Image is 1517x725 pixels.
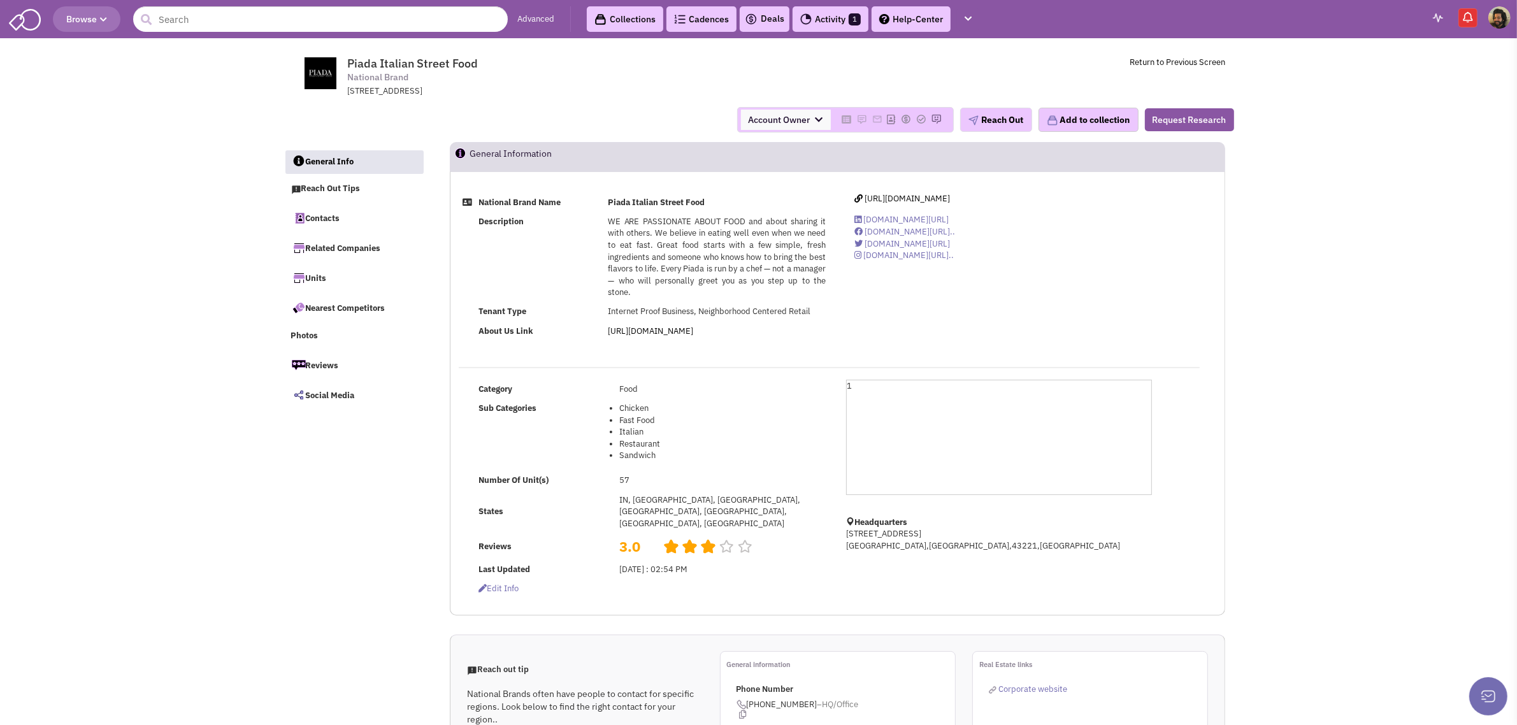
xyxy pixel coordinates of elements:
[587,6,663,32] a: Collections
[478,506,503,517] b: States
[879,14,889,24] img: help.png
[901,114,911,124] img: Please add to your accounts
[854,193,950,204] a: [URL][DOMAIN_NAME]
[285,294,424,321] a: Nearest Competitors
[960,108,1032,132] button: Reach Out
[285,234,424,261] a: Related Companies
[615,491,830,533] td: IN, [GEOGRAPHIC_DATA], [GEOGRAPHIC_DATA], [GEOGRAPHIC_DATA], [GEOGRAPHIC_DATA], [GEOGRAPHIC_DATA]...
[800,13,812,25] img: Activity.png
[615,380,830,399] td: Food
[615,560,830,579] td: [DATE] : 02:54 PM
[931,114,942,124] img: Please add to your accounts
[285,324,424,348] a: Photos
[849,13,861,25] span: 1
[53,6,120,32] button: Browse
[872,114,882,124] img: Please add to your accounts
[285,382,424,408] a: Social Media
[478,403,536,413] b: Sub Categories
[854,214,949,225] a: [DOMAIN_NAME][URL]
[619,438,826,450] li: Restaurant
[478,541,512,552] b: Reviews
[619,403,826,415] li: Chicken
[865,238,950,249] span: [DOMAIN_NAME][URL]
[478,197,561,208] b: National Brand Name
[347,85,680,97] div: [STREET_ADDRESS]
[285,264,424,291] a: Units
[478,216,524,227] b: Description
[478,326,533,336] b: About Us Link
[347,56,478,71] span: Piada Italian Street Food
[619,415,826,427] li: Fast Food
[133,6,508,32] input: Search
[854,250,954,261] a: [DOMAIN_NAME][URL]..
[863,250,954,261] span: [DOMAIN_NAME][URL]..
[478,384,512,394] b: Category
[517,13,554,25] a: Advanced
[737,700,747,710] img: icon-phone.png
[478,583,519,594] span: Edit info
[666,6,737,32] a: Cadences
[741,110,831,130] span: Account Owner
[478,475,549,485] b: Number Of Unit(s)
[865,226,955,237] span: [DOMAIN_NAME][URL]..
[619,426,826,438] li: Italian
[1488,6,1511,29] img: Chris Larocco
[846,380,1152,495] div: 1
[615,471,830,491] td: 57
[1047,115,1058,126] img: icon-collection-lavender.png
[285,352,424,378] a: Reviews
[916,114,926,124] img: Please add to your accounts
[285,150,424,175] a: General Info
[793,6,868,32] a: Activity1
[998,684,1067,694] span: Corporate website
[968,115,979,126] img: plane.png
[467,664,529,675] span: Reach out tip
[605,303,830,322] td: Internet Proof Business, Neighborhood Centered Retail
[619,450,826,462] li: Sandwich
[9,6,41,31] img: SmartAdmin
[674,15,686,24] img: Cadences_logo.png
[470,143,552,171] h2: General Information
[478,306,526,317] b: Tenant Type
[608,326,694,336] a: [URL][DOMAIN_NAME]
[872,6,951,32] a: Help-Center
[727,658,955,671] p: General information
[846,528,1152,552] p: [STREET_ADDRESS] [GEOGRAPHIC_DATA],[GEOGRAPHIC_DATA],43221,[GEOGRAPHIC_DATA]
[1039,108,1139,132] button: Add to collection
[854,238,950,249] a: [DOMAIN_NAME][URL]
[989,684,1067,694] a: Corporate website
[854,226,955,237] a: [DOMAIN_NAME][URL]..
[979,658,1207,671] p: Real Estate links
[285,177,424,201] a: Reach Out Tips
[594,13,607,25] img: icon-collection-lavender-black.svg
[1130,57,1226,68] a: Return to Previous Screen
[608,197,705,208] b: Piada Italian Street Food
[285,205,424,231] a: Contacts
[1145,108,1234,131] button: Request Research
[865,193,950,204] span: [URL][DOMAIN_NAME]
[745,11,758,27] img: icon-deals.svg
[854,517,907,528] b: Headquarters
[745,11,784,27] a: Deals
[478,564,530,575] b: Last Updated
[737,684,955,696] p: Phone Number
[863,214,949,225] span: [DOMAIN_NAME][URL]
[989,686,996,694] img: reachlinkicon.png
[619,537,654,543] h2: 3.0
[347,71,408,84] span: National Brand
[608,216,826,298] span: WE ARE PASSIONATE ABOUT FOOD and about sharing it with others. We believe in eating well even whe...
[857,114,867,124] img: Please add to your accounts
[66,13,107,25] span: Browse
[817,699,859,710] span: –HQ/Office
[737,699,955,719] span: [PHONE_NUMBER]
